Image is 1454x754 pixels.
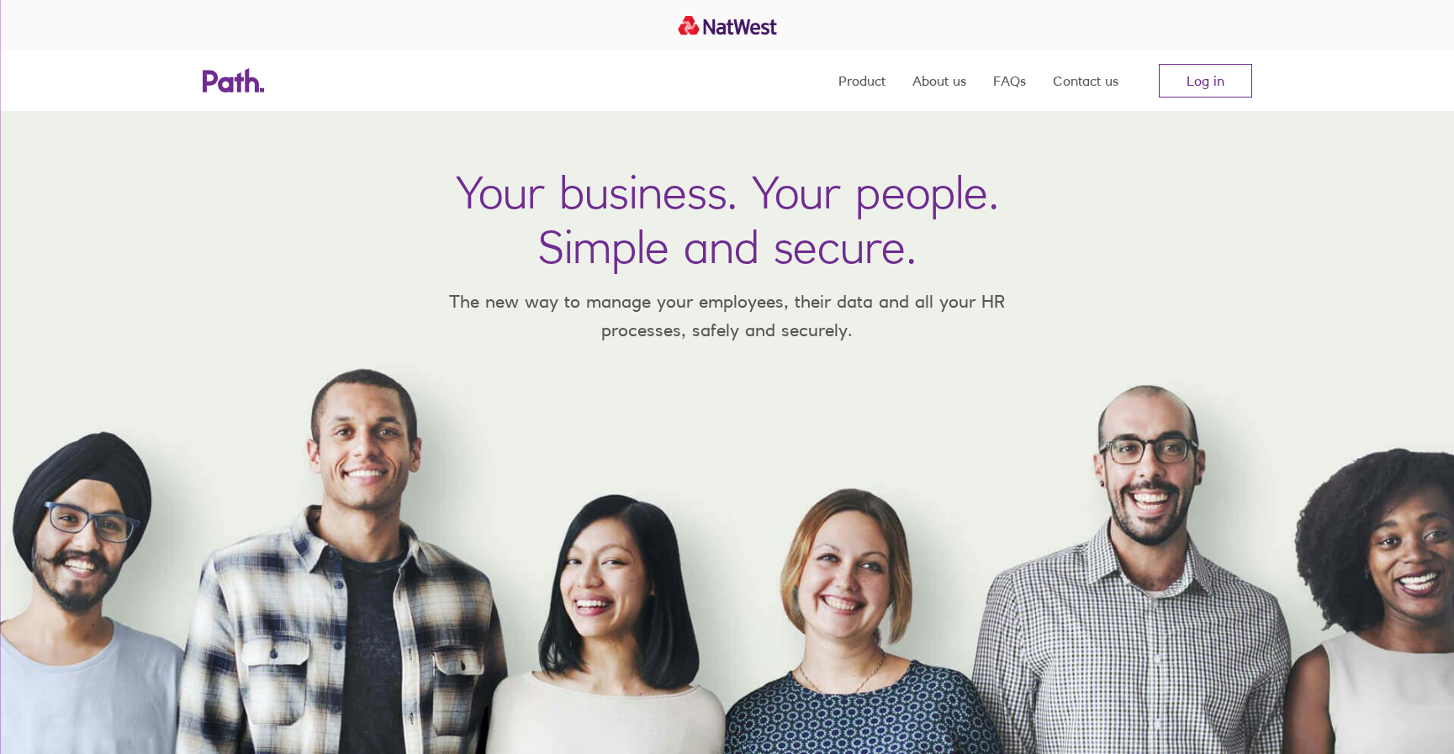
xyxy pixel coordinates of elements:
[1159,64,1252,98] a: Log in
[912,50,966,111] a: About us
[456,165,999,274] h1: Your business. Your people. Simple and secure.
[425,287,1030,344] p: The new way to manage your employees, their data and all your HR processes, safely and securely.
[1053,50,1118,111] a: Contact us
[838,50,886,111] a: Product
[993,50,1026,111] a: FAQs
